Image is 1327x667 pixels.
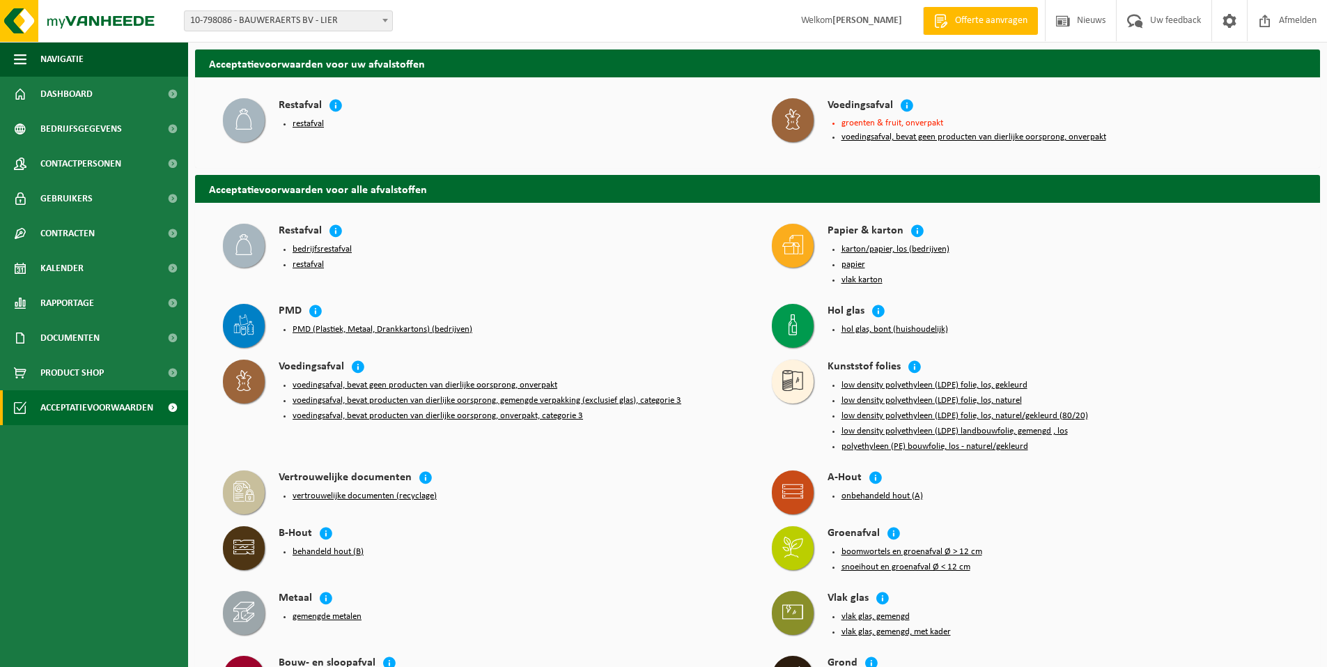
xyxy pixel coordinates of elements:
button: low density polyethyleen (LDPE) landbouwfolie, gemengd , los [841,426,1068,437]
span: Kalender [40,251,84,286]
button: restafval [293,118,324,130]
span: Bedrijfsgegevens [40,112,122,146]
button: low density polyethyleen (LDPE) folie, los, naturel/gekleurd (80/20) [841,411,1088,422]
button: vlak glas, gemengd [841,611,910,622]
button: vlak glas, gemengd, met kader [841,627,951,638]
span: Product Shop [40,355,104,390]
button: snoeihout en groenafval Ø < 12 cm [841,562,970,573]
button: karton/papier, los (bedrijven) [841,244,949,255]
button: vlak karton [841,275,883,286]
span: Gebruikers [40,181,93,216]
span: 10-798086 - BAUWERAERTS BV - LIER [185,11,392,31]
h4: Vlak glas [828,591,869,607]
span: Offerte aanvragen [952,14,1031,28]
button: low density polyethyleen (LDPE) folie, los, naturel [841,395,1022,406]
h4: Restafval [279,98,322,114]
span: Navigatie [40,42,84,77]
h4: Voedingsafval [828,98,893,114]
button: hol glas, bont (huishoudelijk) [841,324,948,335]
h4: A-Hout [828,470,862,486]
button: voedingsafval, bevat geen producten van dierlijke oorsprong, onverpakt [293,380,557,391]
button: voedingsafval, bevat geen producten van dierlijke oorsprong, onverpakt [841,132,1106,143]
li: groenten & fruit, onverpakt [841,118,1293,128]
span: Acceptatievoorwaarden [40,390,153,425]
span: Documenten [40,321,100,355]
h2: Acceptatievoorwaarden voor alle afvalstoffen [195,175,1320,202]
span: Contactpersonen [40,146,121,181]
h4: Groenafval [828,526,880,542]
strong: [PERSON_NAME] [832,15,902,26]
span: Rapportage [40,286,94,321]
h4: Vertrouwelijke documenten [279,470,412,486]
h4: Hol glas [828,304,864,320]
h4: PMD [279,304,302,320]
h4: Kunststof folies [828,360,901,376]
button: vertrouwelijke documenten (recyclage) [293,491,437,502]
h2: Acceptatievoorwaarden voor uw afvalstoffen [195,49,1320,77]
a: Offerte aanvragen [923,7,1038,35]
button: voedingsafval, bevat producten van dierlijke oorsprong, onverpakt, categorie 3 [293,411,583,422]
button: papier [841,259,865,270]
button: low density polyethyleen (LDPE) folie, los, gekleurd [841,380,1027,391]
button: restafval [293,259,324,270]
button: polyethyleen (PE) bouwfolie, los - naturel/gekleurd [841,441,1028,452]
span: Contracten [40,216,95,251]
h4: B-Hout [279,526,312,542]
button: gemengde metalen [293,611,362,622]
button: boomwortels en groenafval Ø > 12 cm [841,546,982,558]
button: onbehandeld hout (A) [841,491,923,502]
h4: Voedingsafval [279,360,344,376]
button: behandeld hout (B) [293,546,364,558]
h4: Restafval [279,224,322,240]
h4: Papier & karton [828,224,903,240]
span: Dashboard [40,77,93,112]
button: voedingsafval, bevat producten van dierlijke oorsprong, gemengde verpakking (exclusief glas), cat... [293,395,681,406]
button: PMD (Plastiek, Metaal, Drankkartons) (bedrijven) [293,324,472,335]
h4: Metaal [279,591,312,607]
span: 10-798086 - BAUWERAERTS BV - LIER [184,10,393,31]
button: bedrijfsrestafval [293,244,352,255]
